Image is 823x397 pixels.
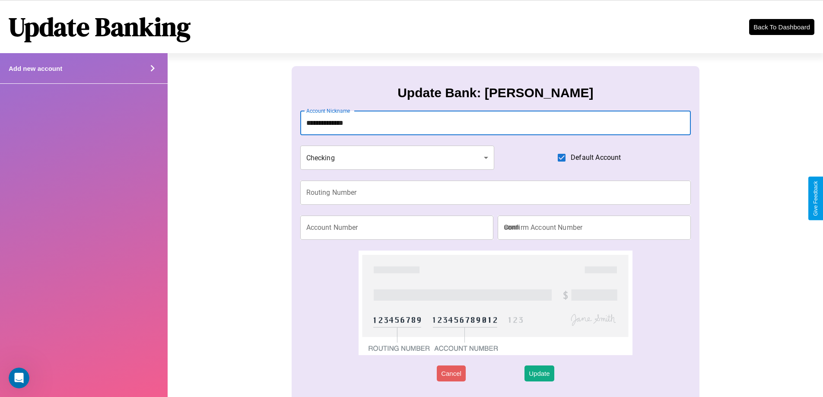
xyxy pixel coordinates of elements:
button: Back To Dashboard [749,19,814,35]
button: Cancel [437,365,466,381]
div: Give Feedback [813,181,819,216]
h3: Update Bank: [PERSON_NAME] [397,86,593,100]
h4: Add new account [9,65,62,72]
div: Checking [300,146,495,170]
iframe: Intercom live chat [9,368,29,388]
span: Default Account [571,152,621,163]
label: Account Nickname [306,107,350,114]
button: Update [524,365,554,381]
h1: Update Banking [9,9,191,44]
img: check [359,251,632,355]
